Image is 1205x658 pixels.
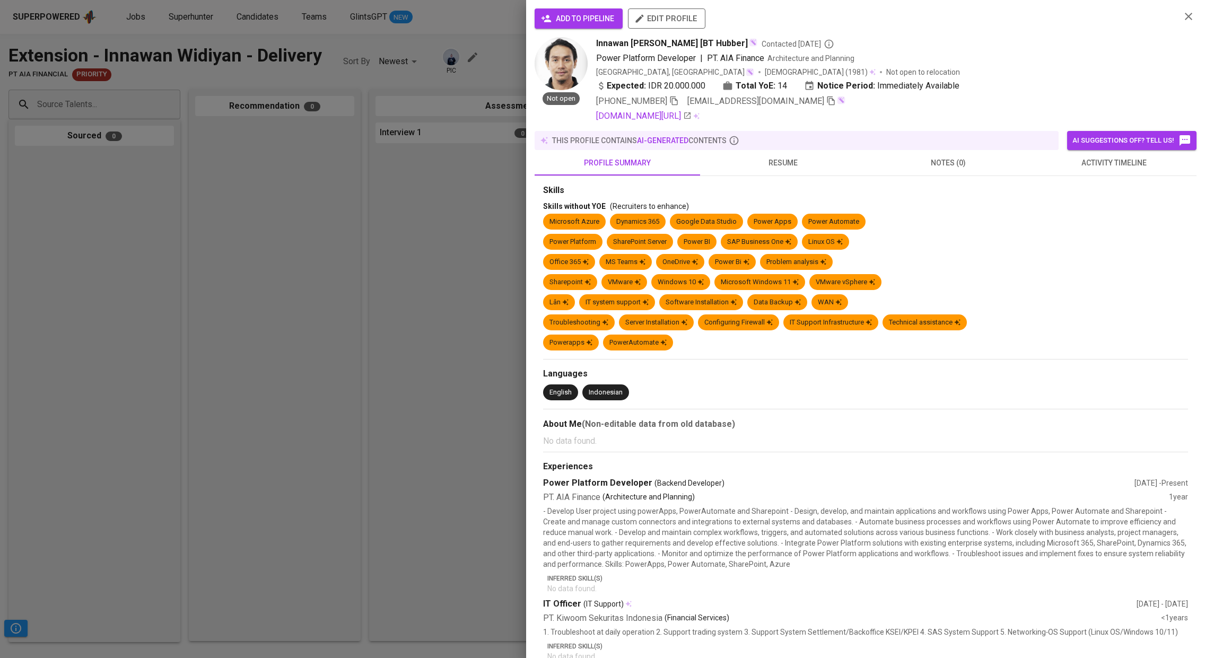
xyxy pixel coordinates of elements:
div: SAP Business One [727,237,791,247]
div: Sharepoint [549,277,591,287]
span: (Recruiters to enhance) [610,202,689,210]
div: Experiences [543,461,1188,473]
div: Linux OS [808,237,843,247]
span: AI suggestions off? Tell us! [1072,134,1191,147]
div: Configuring Firewall [704,318,773,328]
div: SharePoint Server [613,237,667,247]
div: VMware [608,277,641,287]
div: VMware vSphere [816,277,875,287]
span: [PHONE_NUMBER] [596,96,667,106]
div: MS Teams [606,257,645,267]
span: Architecture and Planning [767,54,854,63]
div: Windows 10 [658,277,704,287]
p: this profile contains contents [552,135,727,146]
div: Power Bi [715,257,749,267]
button: AI suggestions off? Tell us! [1067,131,1197,150]
span: 14 [778,80,787,92]
span: (IT Support) [583,599,624,609]
img: magic_wand.svg [746,68,754,76]
div: WAN [818,297,842,308]
div: <1 years [1161,612,1188,625]
span: | [700,52,703,65]
img: magic_wand.svg [837,96,845,104]
span: Skills without YOE [543,202,606,210]
p: Not open to relocation [886,67,960,77]
div: English [549,388,572,398]
div: Power Platform [549,237,596,247]
div: Problem analysis [766,257,826,267]
div: About Me [543,418,1188,431]
div: IT Support Infrastructure [790,318,872,328]
img: magic_wand.svg [749,38,757,47]
p: - Develop User project using powerApps, PowerAutomate and Sharepoint - Design, develop, and maint... [543,506,1188,569]
span: activity timeline [1037,156,1190,170]
span: AI-generated [637,136,688,145]
div: IDR 20.000.000 [596,80,705,92]
b: Total YoE: [736,80,775,92]
p: (Architecture and Planning) [602,492,695,504]
div: Power Platform Developer [543,477,1134,489]
div: Dynamics 365 [616,217,659,227]
span: [DEMOGRAPHIC_DATA] [765,67,845,77]
span: Not open [543,94,580,104]
div: Office 365 [549,257,589,267]
span: (Backend Developer) [654,478,724,488]
a: edit profile [628,14,705,22]
div: Microsoft Azure [549,217,599,227]
span: edit profile [636,12,697,25]
div: 1 year [1169,492,1188,504]
div: Languages [543,368,1188,380]
span: Contacted [DATE] [762,39,834,49]
div: Skills [543,185,1188,197]
button: add to pipeline [535,8,623,29]
b: (Non-editable data from old database) [582,419,735,429]
div: Powerapps [549,338,592,348]
span: Power Platform Developer [596,53,696,63]
div: OneDrive [662,257,698,267]
img: 2ed5d11d2bbb7b6db1f890fb51cbd3c5.jpg [535,37,588,90]
b: Expected: [607,80,646,92]
div: Indonesian [589,388,623,398]
div: Power Apps [754,217,791,227]
div: [DATE] - [DATE] [1137,599,1188,609]
div: Technical assistance [889,318,960,328]
div: Power BI [684,237,710,247]
span: Innawan [PERSON_NAME] [BT Hubber] [596,37,748,50]
span: PT. AIA Finance [707,53,764,63]
div: Troubleshooting [549,318,608,328]
div: IT system support [586,297,649,308]
button: edit profile [628,8,705,29]
svg: By Batam recruiter [824,39,834,49]
div: Server Installation [625,318,687,328]
p: No data found. [543,435,1188,448]
div: Lân [549,297,569,308]
div: [GEOGRAPHIC_DATA], [GEOGRAPHIC_DATA] [596,67,754,77]
b: Notice Period: [817,80,875,92]
span: profile summary [541,156,694,170]
div: Data Backup [754,297,801,308]
div: Software Installation [666,297,737,308]
span: resume [706,156,859,170]
p: Inferred Skill(s) [547,642,1188,651]
p: No data found. [547,583,1188,594]
div: Power Automate [808,217,859,227]
p: Inferred Skill(s) [547,574,1188,583]
p: 1. Troubleshoot at daily operation 2. Support trading system 3. Support System Settlement/Backoff... [543,627,1188,637]
div: Microsoft Windows 11 [721,277,799,287]
div: Google Data Studio [676,217,737,227]
span: add to pipeline [543,12,614,25]
div: PT. AIA Finance [543,492,1169,504]
div: [DATE] - Present [1134,478,1188,488]
span: notes (0) [872,156,1025,170]
p: (Financial Services) [665,612,729,625]
div: (1981) [765,67,876,77]
span: [EMAIL_ADDRESS][DOMAIN_NAME] [687,96,824,106]
div: Immediately Available [804,80,959,92]
div: PowerAutomate [609,338,667,348]
a: [DOMAIN_NAME][URL] [596,110,692,122]
div: PT. Kiwoom Sekuritas Indonesia [543,612,1161,625]
div: IT Officer [543,598,1137,610]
